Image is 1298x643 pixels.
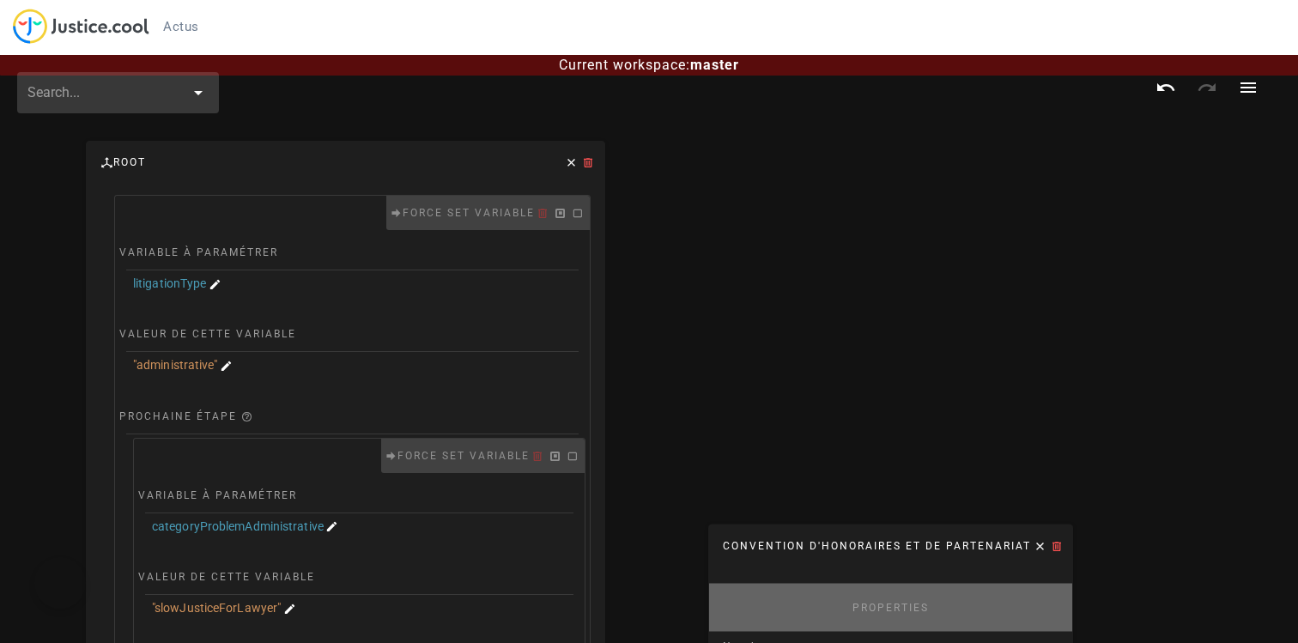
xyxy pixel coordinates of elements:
img: jc-logo.svg [13,9,149,44]
span: "administrative" [133,358,218,372]
span: Force set variable [403,207,535,219]
span: root [113,156,146,168]
span: Variable à paramétrer [119,246,278,258]
span: categoryProblemAdministrative [152,519,324,533]
span: Valeur de cette variable [138,571,315,583]
iframe: Help Scout Beacon - Open [34,557,86,609]
span: "slowJusticeForLawyer" [152,601,281,615]
span: Force set variable [397,450,530,462]
a: Actus [149,14,213,39]
span: Actus [163,19,199,34]
span: litigationType [133,276,206,290]
input: Search... [27,79,185,106]
span: Valeur de cette variable [119,328,296,340]
span: Convention d'honoraires et de partenariat [723,540,1031,552]
span: Variable à paramétrer [138,489,297,501]
span: Prochaine étape [119,410,237,422]
div: Properties [709,584,1072,632]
